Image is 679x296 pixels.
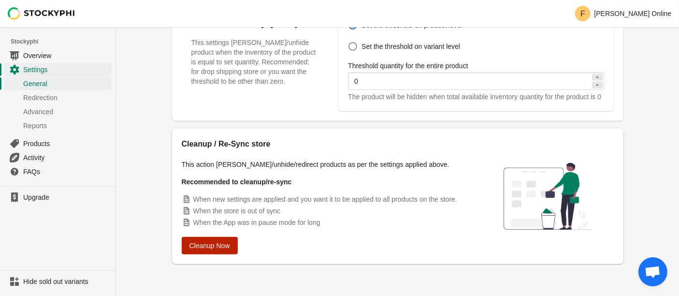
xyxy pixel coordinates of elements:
span: Hide sold out variants [23,277,110,286]
span: Advanced [23,107,110,117]
span: Reports [23,121,110,131]
a: FAQs [4,164,112,178]
span: Activity [23,153,110,163]
a: Redirection [4,90,112,104]
h2: Cleanup / Re-Sync store [182,138,472,150]
div: Open chat [638,257,667,286]
span: Stockyphi [11,37,116,46]
text: F [580,10,585,18]
div: The product will be hidden when total available inventory quantity for the product is 0 [348,92,604,102]
span: Upgrade [23,192,110,202]
h3: This settings [PERSON_NAME]/unhide product when the inventory of the product is equal to set quan... [191,38,319,86]
a: Products [4,136,112,150]
p: This action [PERSON_NAME]/unhide/redirect products as per the settings applied above. [182,160,472,169]
span: FAQs [23,167,110,177]
span: Cleanup Now [189,242,230,250]
span: Settings [23,65,110,74]
span: Redirection [23,93,110,103]
span: Products [23,139,110,148]
a: Overview [4,48,112,62]
a: Hide sold out variants [4,275,112,288]
a: Reports [4,118,112,133]
a: Settings [4,62,112,76]
button: Avatar with initials F[PERSON_NAME] Online [571,4,676,23]
strong: Recommended to cleanup/re-sync [182,178,292,186]
span: When the store is out of sync [193,207,281,215]
span: When new settings are applied and you want it to be applied to all products on the store. [193,195,457,203]
a: Activity [4,150,112,164]
span: Avatar with initials F [575,6,591,21]
a: Advanced [4,104,112,118]
span: General [23,79,110,89]
span: Overview [23,51,110,60]
a: Upgrade [4,191,112,204]
label: Threshold quantity for the entire product [348,61,468,71]
button: Cleanup Now [182,237,238,254]
span: When the App was in pause mode for long [193,219,320,226]
span: Set the threshold on variant level [361,42,460,51]
a: General [4,76,112,90]
img: Stockyphi [8,7,75,20]
p: [PERSON_NAME] Online [594,10,672,17]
